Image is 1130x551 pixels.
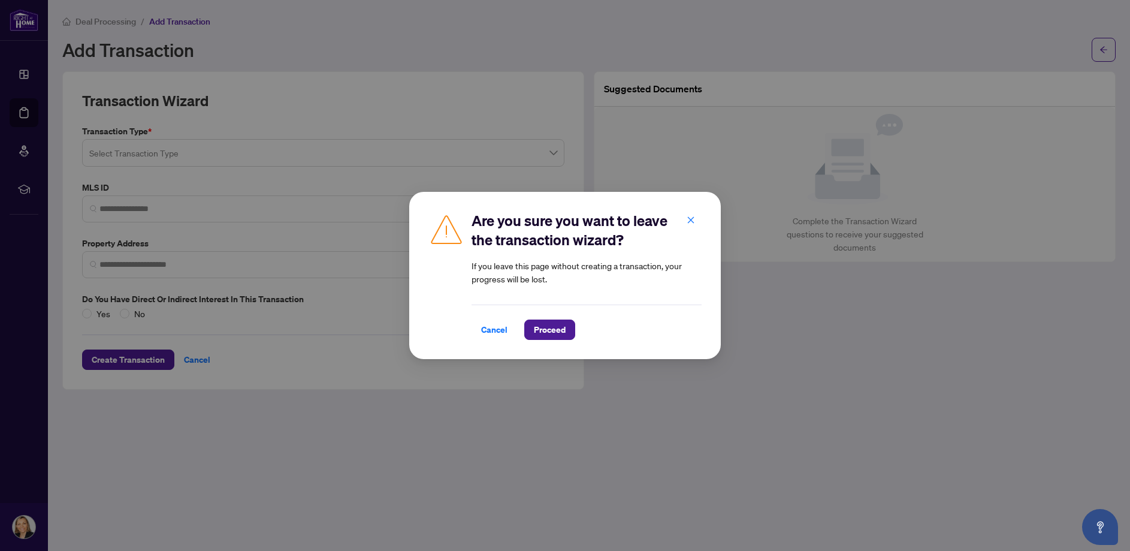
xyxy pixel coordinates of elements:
button: Cancel [472,320,517,340]
button: Open asap [1082,509,1118,545]
article: If you leave this page without creating a transaction, your progress will be lost. [472,259,702,285]
span: close [687,216,695,224]
button: Proceed [524,320,575,340]
h2: Are you sure you want to leave the transaction wizard? [472,211,702,249]
span: Cancel [481,320,507,339]
span: Proceed [534,320,566,339]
